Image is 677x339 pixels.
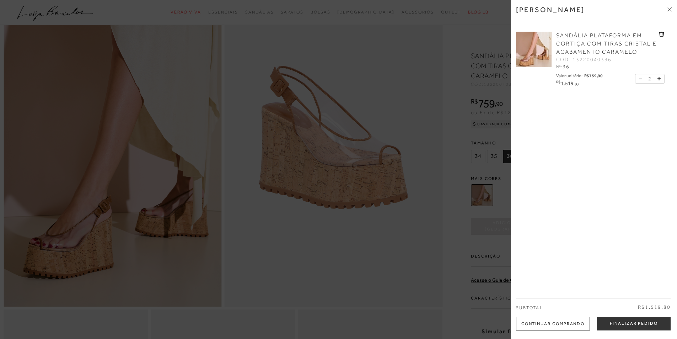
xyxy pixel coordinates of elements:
span: 2 [648,75,651,83]
span: CÓD: 13220040336 [556,56,612,63]
span: R$1.519,80 [638,304,671,311]
div: Continuar Comprando [516,317,590,330]
i: R$ [556,80,560,84]
h3: [PERSON_NAME] [516,5,585,14]
span: Subtotal [516,305,543,310]
span: Nº: [556,64,562,69]
img: SANDÁLIA PLATAFORMA EM CORTIÇA COM TIRAS CRISTAL E ACABAMENTO CARAMELO [516,32,552,67]
span: 80 [575,82,579,86]
span: 36 [563,64,570,69]
button: Finalizar Pedido [597,317,671,330]
span: Valor unitário: [556,74,582,78]
i: , [574,80,579,84]
span: SANDÁLIA PLATAFORMA EM CORTIÇA COM TIRAS CRISTAL E ACABAMENTO CARAMELO [556,32,657,55]
span: 1.519 [561,80,574,86]
a: SANDÁLIA PLATAFORMA EM CORTIÇA COM TIRAS CRISTAL E ACABAMENTO CARAMELO [556,32,657,56]
span: R$759,90 [584,74,603,78]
